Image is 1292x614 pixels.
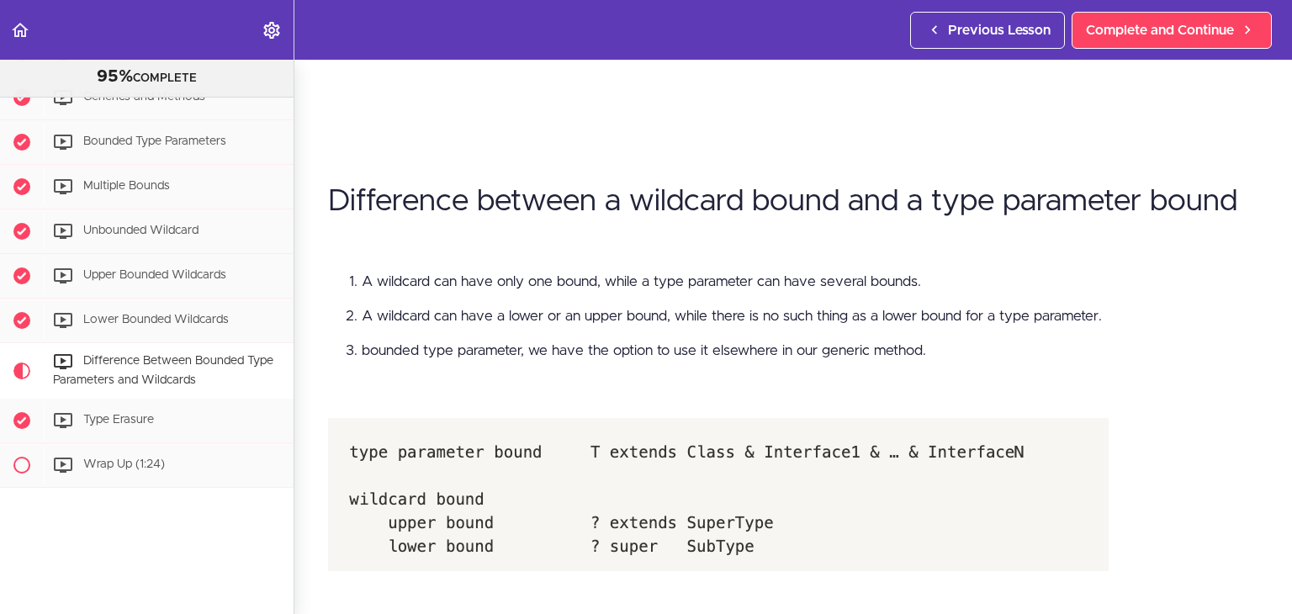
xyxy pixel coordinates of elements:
a: Complete and Continue [1072,12,1272,49]
a: Previous Lesson [910,12,1065,49]
li: bounded type parameter, we have the option to use it elsewhere in our generic method. [362,340,1258,362]
img: bRneBbF3SHWzLlqT18eg_Screenshot+2020-11-14+at+15.03.04.png [328,418,1109,571]
li: A wildcard can have only one bound, while a type parameter can have several bounds. [362,271,1258,293]
span: 95% [97,68,133,85]
svg: Back to course curriculum [10,20,30,40]
svg: Settings Menu [262,20,282,40]
span: Previous Lesson [948,20,1051,40]
span: Bounded Type Parameters [83,135,226,147]
span: Wrap Up (1:24) [83,458,165,470]
span: Upper Bounded Wildcards [83,269,226,281]
span: Multiple Bounds [83,180,170,192]
h1: Difference between a wildcard bound and a type parameter bound [328,185,1258,219]
div: COMPLETE [21,66,273,88]
span: Complete and Continue [1086,20,1234,40]
span: Difference Between Bounded Type Parameters and Wildcards [53,355,273,386]
span: Unbounded Wildcard [83,225,199,236]
span: Lower Bounded Wildcards [83,314,229,326]
li: A wildcard can have a lower or an upper bound, while there is no such thing as a lower bound for ... [362,305,1258,327]
span: Type Erasure [83,414,154,426]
